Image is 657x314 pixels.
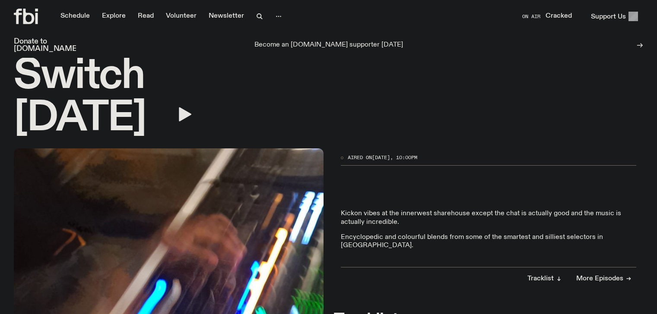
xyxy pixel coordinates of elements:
[390,154,417,161] span: , 10:00pm
[348,154,372,161] span: Aired on
[14,38,79,53] h3: Donate to [DOMAIN_NAME]
[161,10,202,22] a: Volunteer
[133,10,159,22] a: Read
[522,273,567,285] button: Tracklist
[203,10,249,22] a: Newsletter
[254,41,403,49] p: Become an [DOMAIN_NAME] supporter [DATE]
[372,154,390,161] span: [DATE]
[576,276,623,282] span: More Episodes
[55,10,95,22] a: Schedule
[97,10,131,22] a: Explore
[14,99,146,138] span: [DATE]
[527,276,554,282] span: Tracklist
[14,57,643,96] h1: Switch
[586,10,643,22] button: Support Us
[591,13,626,20] span: Support Us
[511,10,579,22] button: On AirCracked
[571,273,636,285] a: More Episodes
[341,210,637,226] p: Kickon vibes at the innerwest sharehouse except the chat is actually good and the music is actual...
[341,233,637,258] p: Encyclopedic and colourful blends from some of the smartest and silliest selectors in [GEOGRAPHIC...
